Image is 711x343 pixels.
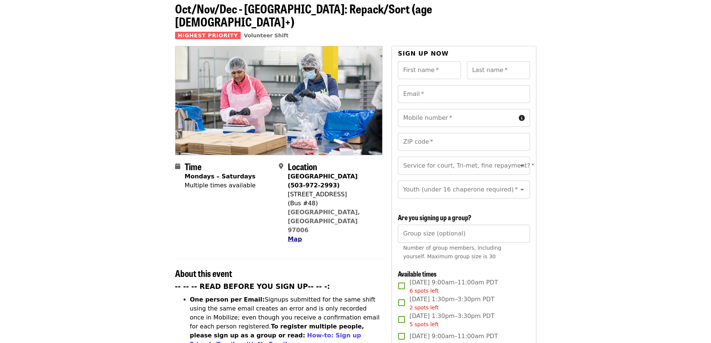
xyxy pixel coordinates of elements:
[398,133,530,151] input: ZIP code
[175,163,180,170] i: calendar icon
[190,296,265,303] strong: One person per Email:
[409,295,494,312] span: [DATE] 1:30pm–3:30pm PDT
[175,32,241,39] span: Highest Priority
[517,184,527,195] button: Open
[398,61,461,79] input: First name
[288,209,360,234] a: [GEOGRAPHIC_DATA], [GEOGRAPHIC_DATA] 97006
[409,312,494,328] span: [DATE] 1:30pm–3:30pm PDT
[398,212,471,222] span: Are you signing up a group?
[175,266,232,280] span: About this event
[190,323,364,339] strong: To register multiple people, please sign up as a group or read:
[244,32,289,38] a: Volunteer Shift
[409,332,498,341] span: [DATE] 9:00am–11:00am PDT
[517,160,527,171] button: Open
[288,190,377,199] div: [STREET_ADDRESS]
[519,115,525,122] i: circle-info icon
[398,269,437,278] span: Available times
[288,160,317,173] span: Location
[185,173,256,180] strong: Mondays – Saturdays
[403,245,501,259] span: Number of group members, including yourself. Maximum group size is 30
[398,85,530,103] input: Email
[398,109,515,127] input: Mobile number
[185,181,256,190] div: Multiple times available
[175,46,383,155] img: Oct/Nov/Dec - Beaverton: Repack/Sort (age 10+) organized by Oregon Food Bank
[409,288,439,294] span: 6 spots left
[288,236,302,243] span: Map
[467,61,530,79] input: Last name
[185,160,202,173] span: Time
[398,50,449,57] span: Sign up now
[288,173,358,189] strong: [GEOGRAPHIC_DATA] (503-972-2993)
[288,235,302,244] button: Map
[409,321,439,327] span: 5 spots left
[175,283,330,290] strong: -- -- -- READ BEFORE YOU SIGN UP-- -- -:
[409,305,439,311] span: 2 spots left
[279,163,283,170] i: map-marker-alt icon
[398,225,530,243] input: [object Object]
[409,278,498,295] span: [DATE] 9:00am–11:00am PDT
[288,199,377,208] div: (Bus #48)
